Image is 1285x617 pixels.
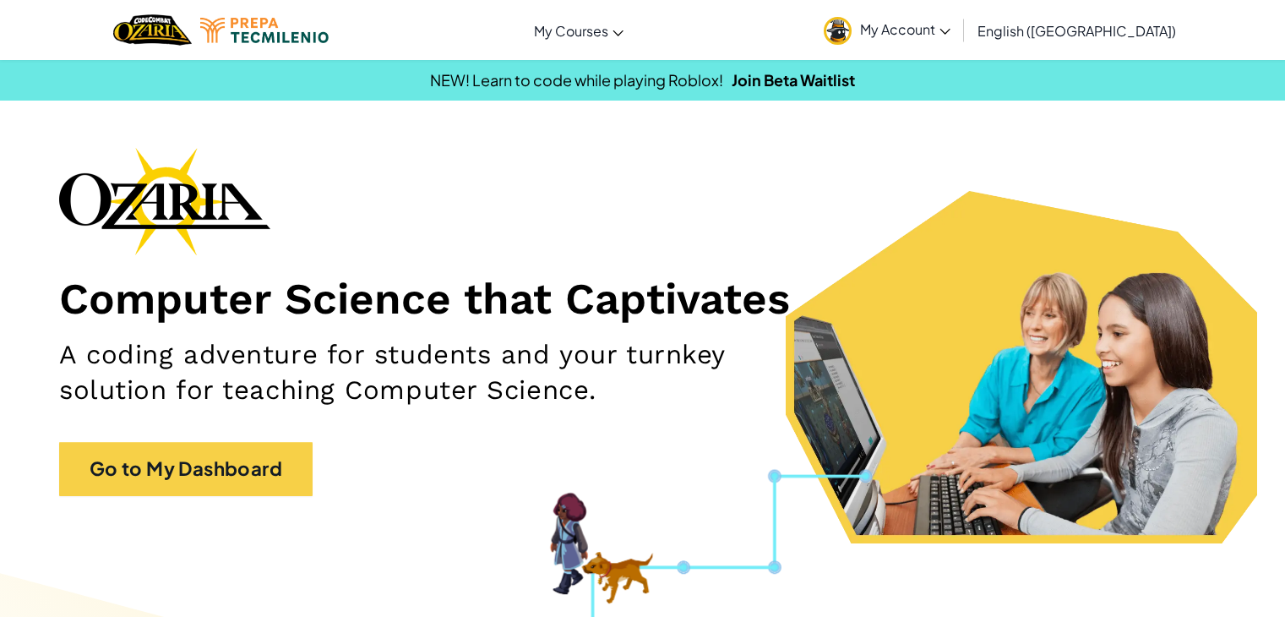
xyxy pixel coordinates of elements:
[732,70,855,90] a: Join Beta Waitlist
[113,13,192,47] img: Home
[824,17,852,45] img: avatar
[860,20,950,38] span: My Account
[815,3,959,57] a: My Account
[969,8,1184,53] a: English ([GEOGRAPHIC_DATA])
[534,22,608,40] span: My Courses
[59,442,313,495] a: Go to My Dashboard
[59,272,1226,325] h1: Computer Science that Captivates
[113,13,192,47] a: Ozaria by CodeCombat logo
[59,147,270,255] img: Ozaria branding logo
[977,22,1176,40] span: English ([GEOGRAPHIC_DATA])
[430,70,723,90] span: NEW! Learn to code while playing Roblox!
[200,18,329,43] img: Tecmilenio logo
[59,337,841,409] h2: A coding adventure for students and your turnkey solution for teaching Computer Science.
[525,8,632,53] a: My Courses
